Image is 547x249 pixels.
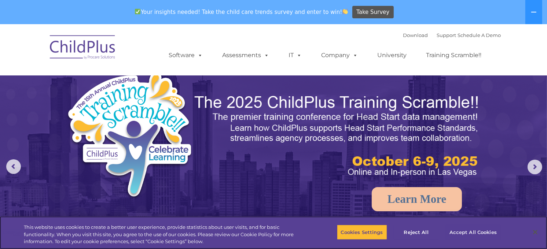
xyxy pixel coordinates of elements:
span: Your insights needed! Take the child care trends survey and enter to win! [132,5,351,19]
a: Support [437,32,456,38]
button: Reject All [393,224,439,240]
img: ChildPlus by Procare Solutions [46,30,120,67]
a: Training Scramble!! [419,48,489,63]
span: Phone number [102,78,133,84]
img: 👏 [342,9,348,14]
a: Company [314,48,365,63]
a: Schedule A Demo [458,32,501,38]
span: Last name [102,48,124,54]
font: | [403,32,501,38]
button: Accept All Cookies [445,224,501,240]
a: University [370,48,414,63]
button: Close [527,224,543,240]
button: Cookies Settings [337,224,387,240]
a: Software [161,48,210,63]
a: Assessments [215,48,276,63]
a: Take Survey [352,6,394,19]
span: Take Survey [356,6,389,19]
a: Download [403,32,428,38]
img: ✅ [135,9,140,14]
div: This website uses cookies to create a better user experience, provide statistics about user visit... [24,224,301,245]
a: IT [281,48,309,63]
a: Learn More [372,187,462,211]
